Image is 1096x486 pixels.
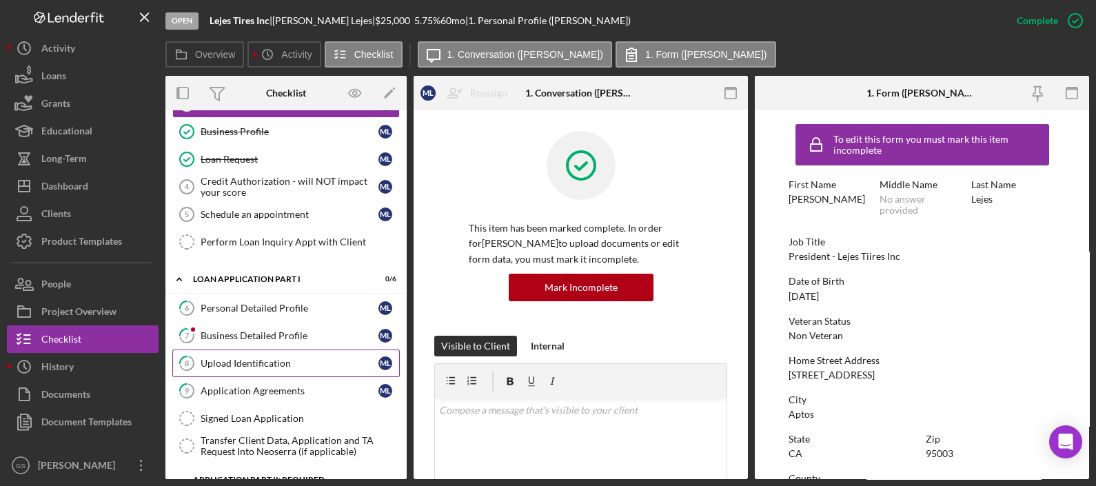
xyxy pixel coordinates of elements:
div: M L [378,125,392,139]
button: Complete [1003,7,1089,34]
button: Loans [7,62,159,90]
div: 1. Conversation ([PERSON_NAME]) [525,88,637,99]
div: Loan Application Part I [193,275,362,283]
button: Document Templates [7,408,159,436]
div: M L [378,356,392,370]
div: | 1. Personal Profile ([PERSON_NAME]) [465,15,631,26]
div: Checklist [41,325,81,356]
button: 1. Form ([PERSON_NAME]) [616,41,776,68]
button: GS[PERSON_NAME] [7,452,159,479]
div: Aptos [789,409,814,420]
a: Grants [7,90,159,117]
div: Credit Authorization - will NOT impact your score [201,176,378,198]
button: Activity [7,34,159,62]
div: M L [378,329,392,343]
button: History [7,353,159,381]
div: Business Profile [201,126,378,137]
button: Visible to Client [434,336,517,356]
div: Mark Incomplete [545,274,618,301]
div: Job Title [789,236,1056,247]
div: Transfer Client Data, Application and TA Request Into Neoserra (if applicable) [201,435,399,457]
div: [STREET_ADDRESS] [789,369,875,381]
div: Business Detailed Profile [201,330,378,341]
a: Long-Term [7,145,159,172]
div: Reassign [470,79,507,107]
div: M L [378,384,392,398]
a: 6Personal Detailed ProfileML [172,294,400,322]
div: Visible to Client [441,336,510,356]
div: Educational [41,117,92,148]
div: Internal [531,336,565,356]
div: Home Street Address [789,355,1056,366]
div: Middle Name [880,179,964,190]
div: CA [789,448,802,459]
text: GS [16,462,26,469]
div: [PERSON_NAME] Lejes | [272,15,375,26]
b: Lejes Tires Inc [210,14,270,26]
a: Transfer Client Data, Application and TA Request Into Neoserra (if applicable) [172,432,400,460]
div: President - Lejes Tiires Inc [789,251,900,262]
a: Perform Loan Inquiry Appt with Client [172,228,400,256]
div: Open Intercom Messenger [1049,425,1082,458]
label: Checklist [354,49,394,60]
div: 95003 [926,448,953,459]
p: This item has been marked complete. In order for [PERSON_NAME] to upload documents or edit form d... [469,221,693,267]
div: Date of Birth [789,276,1056,287]
div: To edit this form you must mark this item incomplete [833,134,1046,156]
a: Business ProfileML [172,118,400,145]
tspan: 7 [185,331,190,340]
label: 1. Form ([PERSON_NAME]) [645,49,767,60]
div: Loan Request [201,154,378,165]
button: Dashboard [7,172,159,200]
div: Dashboard [41,172,88,203]
div: Application Agreements [201,385,378,396]
span: $25,000 [375,14,410,26]
div: [DATE] [789,291,819,302]
button: 1. Conversation ([PERSON_NAME]) [418,41,612,68]
div: 1. Form ([PERSON_NAME]) [866,88,978,99]
a: Loan RequestML [172,145,400,173]
div: | [210,15,272,26]
a: 4Credit Authorization - will NOT impact your scoreML [172,173,400,201]
div: M L [378,180,392,194]
div: Upload Identification [201,358,378,369]
button: Activity [247,41,321,68]
div: 60 mo [440,15,465,26]
div: Product Templates [41,227,122,259]
div: No answer provided [880,194,964,216]
div: Perform Loan Inquiry Appt with Client [201,236,399,247]
div: [PERSON_NAME] [789,194,865,205]
a: Signed Loan Application [172,405,400,432]
tspan: 9 [185,386,190,395]
div: First Name [789,179,873,190]
div: Complete [1017,7,1058,34]
div: City [789,394,1056,405]
div: State [789,434,919,445]
label: 1. Conversation ([PERSON_NAME]) [447,49,603,60]
div: Documents [41,381,90,412]
div: Document Templates [41,408,132,439]
label: Overview [195,49,235,60]
div: 0 / 6 [372,275,396,283]
button: Documents [7,381,159,408]
button: Project Overview [7,298,159,325]
tspan: 4 [185,183,190,191]
div: Personal Detailed Profile [201,303,378,314]
button: MLReassign [414,79,521,107]
button: Checklist [325,41,403,68]
div: Open [165,12,199,30]
div: 5.75 % [414,15,440,26]
button: Clients [7,200,159,227]
a: People [7,270,159,298]
div: Long-Term [41,145,87,176]
div: Loans [41,62,66,93]
button: Mark Incomplete [509,274,653,301]
div: M L [378,207,392,221]
button: Checklist [7,325,159,353]
a: 7Business Detailed ProfileML [172,322,400,350]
